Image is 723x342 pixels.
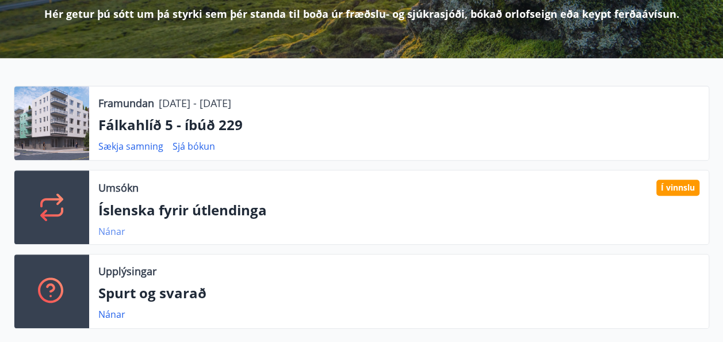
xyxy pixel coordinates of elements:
p: Upplýsingar [98,264,156,279]
p: Umsókn [98,180,139,195]
p: Spurt og svarað [98,283,699,303]
p: Fálkahlíð 5 - íbúð 229 [98,115,699,135]
a: Sjá bókun [173,140,215,153]
p: [DATE] - [DATE] [159,96,231,111]
a: Nánar [98,225,125,238]
div: Í vinnslu [656,180,699,196]
p: Íslenska fyrir útlendinga [98,200,699,220]
p: Framundan [98,96,154,111]
p: Hér getur þú sótt um þá styrki sem þér standa til boða úr fræðslu- og sjúkrasjóði, bókað orlofsei... [44,6,679,21]
a: Sækja samning [98,140,163,153]
a: Nánar [98,308,125,321]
